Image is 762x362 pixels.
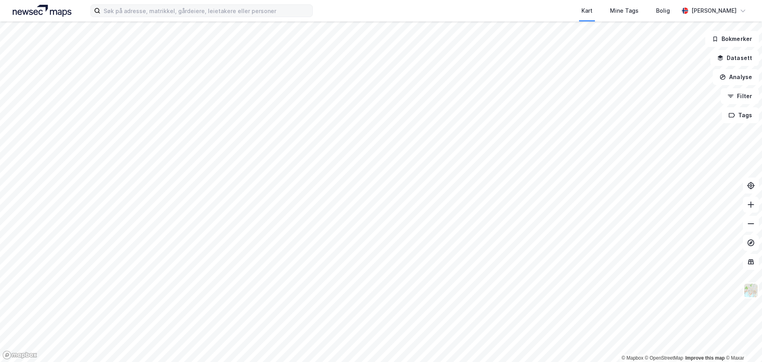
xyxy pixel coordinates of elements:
iframe: Chat Widget [722,324,762,362]
img: logo.a4113a55bc3d86da70a041830d287a7e.svg [13,5,71,17]
div: Kontrollprogram for chat [722,324,762,362]
div: [PERSON_NAME] [691,6,737,15]
div: Bolig [656,6,670,15]
div: Kart [581,6,593,15]
div: Mine Tags [610,6,639,15]
input: Søk på adresse, matrikkel, gårdeiere, leietakere eller personer [100,5,312,17]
